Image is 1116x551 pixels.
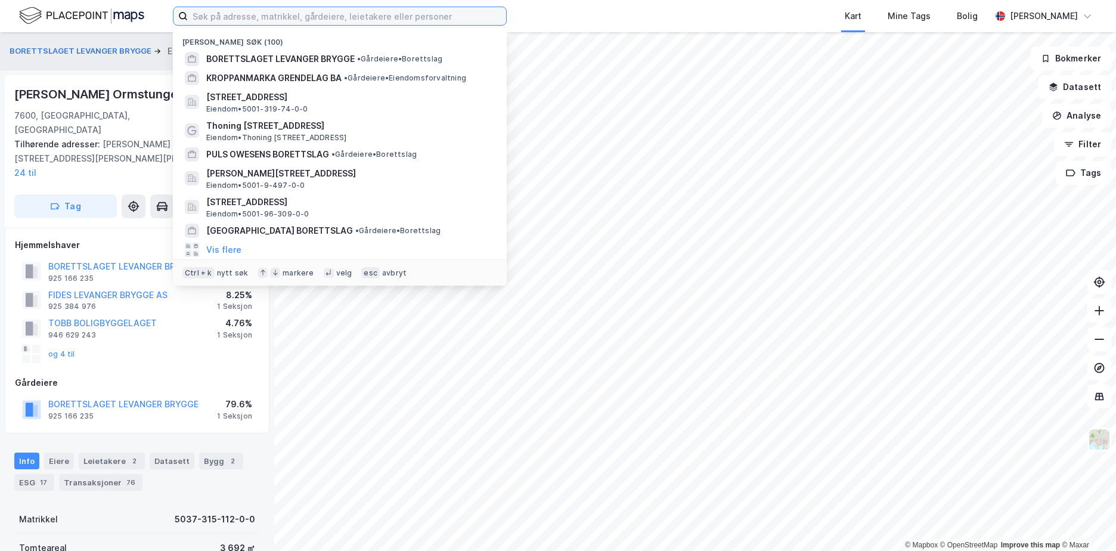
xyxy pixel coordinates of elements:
[888,9,931,23] div: Mine Tags
[206,209,309,219] span: Eiendom • 5001-96-309-0-0
[206,133,346,143] span: Eiendom • Thoning [STREET_ADDRESS]
[14,474,54,491] div: ESG
[206,181,305,190] span: Eiendom • 5001-9-497-0-0
[48,330,96,340] div: 946 629 243
[14,139,103,149] span: Tilhørende adresser:
[206,119,492,133] span: Thoning [STREET_ADDRESS]
[344,73,348,82] span: •
[206,147,329,162] span: PULS OWESENS BORETTSLAG
[59,474,142,491] div: Transaksjoner
[14,137,250,180] div: [PERSON_NAME] [STREET_ADDRESS][PERSON_NAME][PERSON_NAME]
[14,109,194,137] div: 7600, [GEOGRAPHIC_DATA], [GEOGRAPHIC_DATA]
[382,268,407,278] div: avbryt
[206,90,492,104] span: [STREET_ADDRESS]
[206,224,353,238] span: [GEOGRAPHIC_DATA] BORETTSLAG
[15,376,259,390] div: Gårdeiere
[331,150,335,159] span: •
[1001,541,1060,549] a: Improve this map
[10,45,154,57] button: BORETTSLAGET LEVANGER BRYGGE
[14,453,39,469] div: Info
[217,316,252,330] div: 4.76%
[206,243,241,257] button: Vis flere
[206,52,355,66] span: BORETTSLAGET LEVANGER BRYGGE
[1056,494,1116,551] iframe: Chat Widget
[175,512,255,527] div: 5037-315-112-0-0
[48,302,96,311] div: 925 384 976
[48,274,94,283] div: 925 166 235
[217,411,252,421] div: 1 Seksjon
[331,150,417,159] span: Gårdeiere • Borettslag
[957,9,978,23] div: Bolig
[1056,494,1116,551] div: Kontrollprogram for chat
[15,238,259,252] div: Hjemmelshaver
[206,71,342,85] span: KROPPANMARKA GRENDELAG BA
[217,330,252,340] div: 1 Seksjon
[227,455,238,467] div: 2
[14,85,227,104] div: [PERSON_NAME] Ormstunges Gate 6
[217,397,252,411] div: 79.6%
[188,7,506,25] input: Søk på adresse, matrikkel, gårdeiere, leietakere eller personer
[217,268,249,278] div: nytt søk
[48,411,94,421] div: 925 166 235
[283,268,314,278] div: markere
[905,541,938,549] a: Mapbox
[182,267,215,279] div: Ctrl + k
[355,226,441,236] span: Gårdeiere • Borettslag
[206,195,492,209] span: [STREET_ADDRESS]
[1038,75,1111,99] button: Datasett
[1042,104,1111,128] button: Analyse
[206,166,492,181] span: [PERSON_NAME][STREET_ADDRESS]
[14,194,117,218] button: Tag
[79,453,145,469] div: Leietakere
[344,73,466,83] span: Gårdeiere • Eiendomsforvaltning
[128,455,140,467] div: 2
[1088,428,1111,451] img: Z
[357,54,442,64] span: Gårdeiere • Borettslag
[361,267,380,279] div: esc
[1056,161,1111,185] button: Tags
[1054,132,1111,156] button: Filter
[38,476,49,488] div: 17
[217,288,252,302] div: 8.25%
[336,268,352,278] div: velg
[124,476,138,488] div: 76
[1031,47,1111,70] button: Bokmerker
[206,104,308,114] span: Eiendom • 5001-319-74-0-0
[150,453,194,469] div: Datasett
[19,5,144,26] img: logo.f888ab2527a4732fd821a326f86c7f29.svg
[44,453,74,469] div: Eiere
[940,541,998,549] a: OpenStreetMap
[357,54,361,63] span: •
[19,512,58,527] div: Matrikkel
[1010,9,1078,23] div: [PERSON_NAME]
[217,302,252,311] div: 1 Seksjon
[199,453,243,469] div: Bygg
[173,28,507,49] div: [PERSON_NAME] søk (100)
[355,226,359,235] span: •
[845,9,861,23] div: Kart
[168,44,203,58] div: Eiendom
